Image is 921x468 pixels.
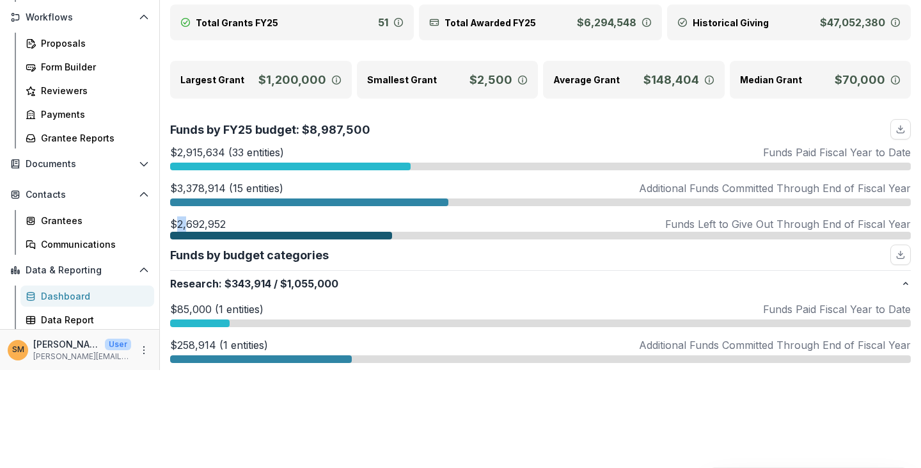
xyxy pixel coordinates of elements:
[639,181,911,196] p: Additional Funds Committed Through End of Fiscal Year
[643,71,699,88] p: $148,404
[224,276,271,291] span: $343,914
[740,73,802,86] p: Median Grant
[20,127,154,149] a: Grantee Reports
[5,154,154,174] button: Open Documents
[763,302,911,317] p: Funds Paid Fiscal Year to Date
[41,238,144,251] div: Communications
[20,56,154,77] a: Form Builder
[5,184,154,205] button: Open Contacts
[196,16,278,29] p: Total Grants FY25
[639,337,911,353] p: Additional Funds Committed Through End of Fiscal Year
[41,108,144,121] div: Payments
[665,216,911,232] p: Funds Left to Give Out Through End of Fiscal Year
[26,190,134,200] span: Contacts
[693,16,769,29] p: Historical Giving
[20,210,154,231] a: Grantees
[41,60,144,74] div: Form Builder
[20,309,154,330] a: Data Report
[26,265,134,276] span: Data & Reporting
[20,33,154,54] a: Proposals
[26,159,134,170] span: Documents
[890,119,911,140] button: download
[33,351,131,362] p: [PERSON_NAME][EMAIL_ADDRESS][PERSON_NAME][DOMAIN_NAME]
[820,15,885,30] p: $47,052,380
[41,289,144,303] div: Dashboard
[258,71,326,88] p: $1,200,000
[170,216,226,232] p: $2,692,952
[445,16,536,29] p: Total Awarded FY25
[378,15,388,30] p: 51
[41,214,144,227] div: Grantees
[274,276,278,291] span: /
[577,15,636,30] p: $6,294,548
[553,73,620,86] p: Average Grant
[20,80,154,101] a: Reviewers
[835,71,885,88] p: $70,000
[170,145,284,160] p: $2,915,634 (33 entities)
[170,181,283,196] p: $3,378,914 (15 entities)
[41,313,144,327] div: Data Report
[170,246,329,264] p: Funds by budget categories
[26,12,134,23] span: Workflows
[890,245,911,265] button: download
[5,7,154,28] button: Open Workflows
[20,234,154,255] a: Communications
[170,271,911,296] button: Research:$343,914/$1,055,000
[12,346,24,354] div: Subina Mahal
[180,73,244,86] p: Largest Grant
[105,339,131,350] p: User
[5,260,154,280] button: Open Data & Reporting
[136,343,152,358] button: More
[170,302,264,317] p: $85,000 (1 entities)
[170,121,370,138] p: Funds by FY25 budget: $8,987,500
[170,276,901,291] p: Research : $1,055,000
[20,104,154,125] a: Payments
[33,337,100,351] p: [PERSON_NAME]
[170,337,268,353] p: $258,914 (1 entities)
[20,286,154,307] a: Dashboard
[763,145,911,160] p: Funds Paid Fiscal Year to Date
[41,36,144,50] div: Proposals
[41,131,144,145] div: Grantee Reports
[367,73,437,86] p: Smallest Grant
[41,84,144,97] div: Reviewers
[469,71,512,88] p: $2,500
